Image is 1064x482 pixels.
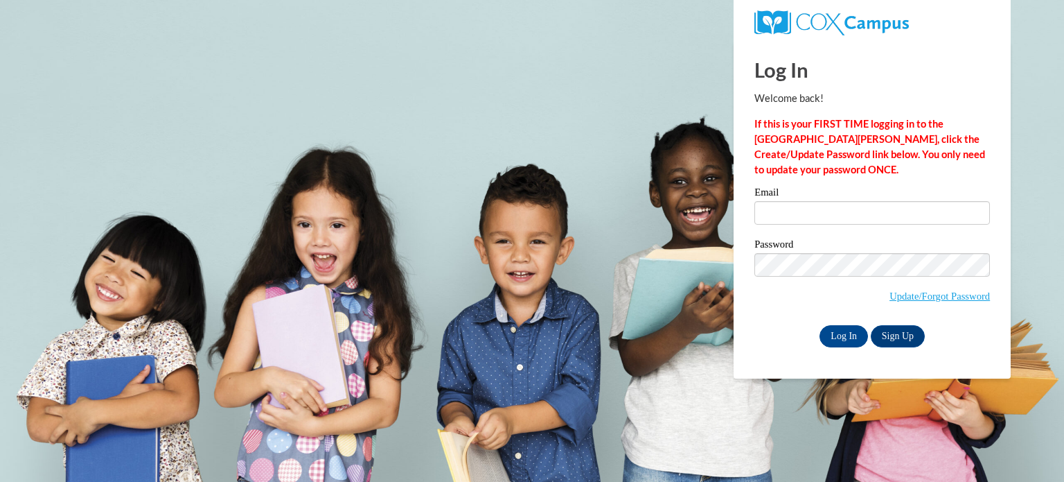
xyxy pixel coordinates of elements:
[754,239,990,253] label: Password
[754,118,985,175] strong: If this is your FIRST TIME logging in to the [GEOGRAPHIC_DATA][PERSON_NAME], click the Create/Upd...
[871,325,925,347] a: Sign Up
[754,91,990,106] p: Welcome back!
[819,325,868,347] input: Log In
[754,187,990,201] label: Email
[889,291,990,302] a: Update/Forgot Password
[754,16,909,28] a: COX Campus
[754,10,909,35] img: COX Campus
[754,55,990,84] h1: Log In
